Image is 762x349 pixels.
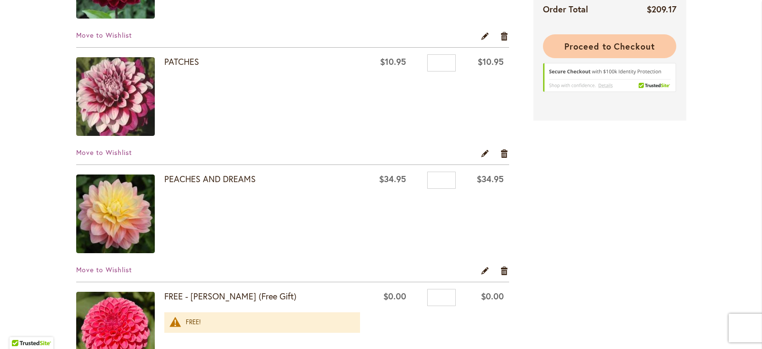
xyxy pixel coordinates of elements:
img: PATCHES [76,57,155,136]
div: TrustedSite Certified [543,63,676,96]
span: $34.95 [379,173,406,185]
img: PEACHES AND DREAMS [76,174,155,253]
span: $209.17 [647,3,676,15]
span: $10.95 [478,56,504,67]
a: Move to Wishlist [76,265,132,274]
strong: FREE - [PERSON_NAME] (Free Gift) [164,290,360,303]
span: Proceed to Checkout [564,41,655,52]
strong: Order Total [543,2,588,16]
span: $0.00 [481,290,504,302]
a: PATCHES [76,57,164,138]
iframe: Launch Accessibility Center [7,315,34,342]
div: FREE! [186,318,350,327]
a: PEACHES AND DREAMS [76,174,164,256]
span: $10.95 [380,56,406,67]
a: Move to Wishlist [76,148,132,157]
a: Move to Wishlist [76,31,132,40]
a: PATCHES [164,56,199,67]
a: PEACHES AND DREAMS [164,173,256,185]
span: $34.95 [477,173,504,185]
button: Proceed to Checkout [543,34,676,58]
span: $0.00 [383,290,406,302]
